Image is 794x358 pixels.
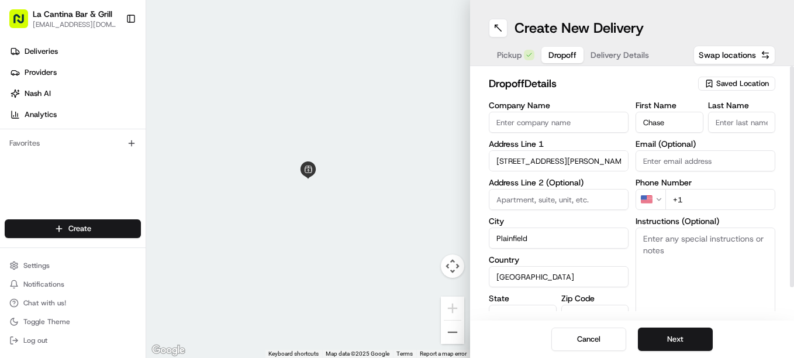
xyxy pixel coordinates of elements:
span: Swap locations [699,49,756,61]
span: Deliveries [25,46,58,57]
input: Enter address [489,150,629,171]
span: Pickup [497,49,522,61]
button: La Cantina Bar & Grill[EMAIL_ADDRESS][DOMAIN_NAME] [5,5,121,33]
span: Chat with us! [23,298,66,308]
input: Enter state [489,305,557,326]
span: Saved Location [716,78,769,89]
a: Powered byPylon [82,271,141,280]
div: 📗 [12,263,21,272]
span: [DATE] [94,181,118,191]
label: Email (Optional) [636,140,775,148]
label: Phone Number [636,178,775,187]
a: Report a map error [420,350,467,357]
span: Providers [25,67,57,78]
button: Start new chat [199,115,213,129]
label: Country [489,256,629,264]
span: [PERSON_NAME] [36,213,95,222]
a: Terms [396,350,413,357]
p: Welcome 👋 [12,47,213,66]
input: Enter last name [708,112,776,133]
input: Enter country [489,266,629,287]
label: Instructions (Optional) [636,217,775,225]
button: Chat with us! [5,295,141,311]
a: 💻API Documentation [94,257,192,278]
button: [EMAIL_ADDRESS][DOMAIN_NAME] [33,20,116,29]
button: Next [638,328,713,351]
span: Settings [23,261,50,270]
a: Nash AI [5,84,146,103]
input: Enter company name [489,112,629,133]
label: Zip Code [561,294,629,302]
button: Create [5,219,141,238]
h1: Create New Delivery [515,19,644,37]
img: Nash [12,12,35,35]
button: See all [181,150,213,164]
div: Past conversations [12,152,75,161]
button: Saved Location [698,75,775,92]
img: Google [149,343,188,358]
input: Enter phone number [665,189,775,210]
img: Masood Aslam [12,202,30,221]
input: Apartment, suite, unit, etc. [489,189,629,210]
button: Settings [5,257,141,274]
img: 1736555255976-a54dd68f-1ca7-489b-9aae-adbdc363a1c4 [23,182,33,191]
input: Clear [30,75,193,88]
span: API Documentation [111,261,188,273]
span: Dropoff [548,49,576,61]
button: Cancel [551,328,626,351]
span: Map data ©2025 Google [326,350,389,357]
button: Toggle Theme [5,314,141,330]
button: Map camera controls [441,254,464,278]
span: Toggle Theme [23,317,70,326]
a: Providers [5,63,146,82]
h2: dropoff Details [489,75,691,92]
span: Notifications [23,280,64,289]
label: Address Line 2 (Optional) [489,178,629,187]
label: Company Name [489,101,629,109]
a: Open this area in Google Maps (opens a new window) [149,343,188,358]
label: State [489,294,557,302]
span: Create [68,223,91,234]
button: Keyboard shortcuts [268,350,319,358]
span: Pylon [116,271,141,280]
button: Log out [5,332,141,349]
span: Regen Pajulas [36,181,85,191]
div: 💻 [99,263,108,272]
input: Enter city [489,228,629,249]
span: Knowledge Base [23,261,89,273]
a: Analytics [5,105,146,124]
span: Analytics [25,109,57,120]
img: Regen Pajulas [12,170,30,189]
button: Notifications [5,276,141,292]
button: Zoom in [441,297,464,320]
button: La Cantina Bar & Grill [33,8,112,20]
a: Deliveries [5,42,146,61]
img: 1736555255976-a54dd68f-1ca7-489b-9aae-adbdc363a1c4 [23,214,33,223]
span: Delivery Details [591,49,649,61]
input: Enter zip code [561,305,629,326]
label: First Name [636,101,703,109]
input: Enter email address [636,150,775,171]
img: 1736555255976-a54dd68f-1ca7-489b-9aae-adbdc363a1c4 [12,112,33,133]
div: Start new chat [53,112,192,123]
div: Favorites [5,134,141,153]
span: • [97,213,101,222]
span: [DATE] [103,213,127,222]
div: We're available if you need us! [53,123,161,133]
label: Last Name [708,101,776,109]
span: Nash AI [25,88,51,99]
button: Zoom out [441,321,464,344]
label: Address Line 1 [489,140,629,148]
span: • [88,181,92,191]
span: Log out [23,336,47,345]
input: Enter first name [636,112,703,133]
label: City [489,217,629,225]
img: 9188753566659_6852d8bf1fb38e338040_72.png [25,112,46,133]
button: Swap locations [693,46,775,64]
a: 📗Knowledge Base [7,257,94,278]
